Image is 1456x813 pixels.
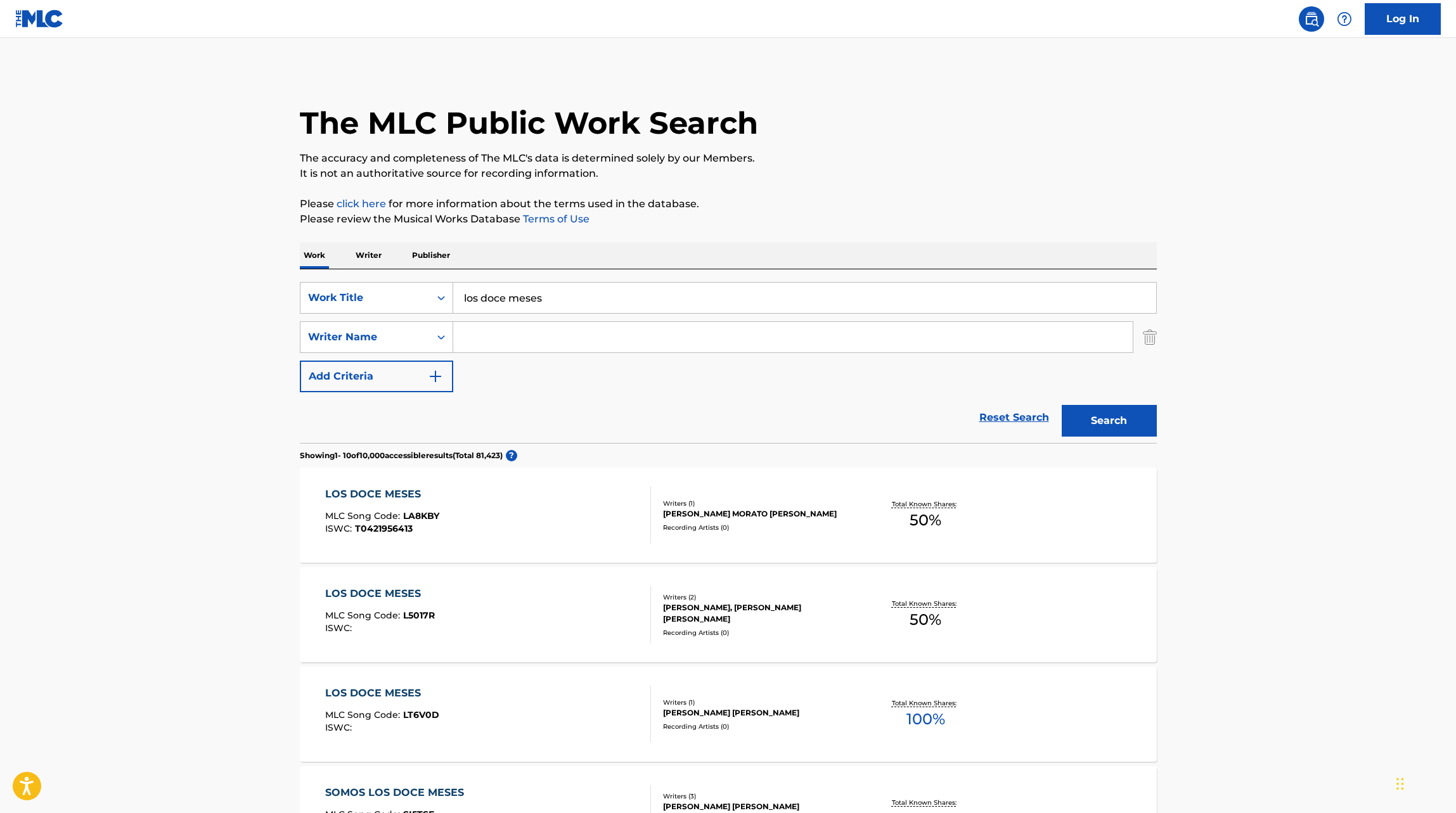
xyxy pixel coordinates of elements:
a: LOS DOCE MESESMLC Song Code:LA8KBYISWC:T0421956413Writers (1)[PERSON_NAME] MORATO [PERSON_NAME]Re... [300,468,1157,563]
img: Delete Criterion [1143,321,1157,353]
img: search [1304,11,1319,27]
div: [PERSON_NAME] MORATO [PERSON_NAME] [663,508,854,520]
button: Search [1062,405,1157,437]
div: Recording Artists ( 0 ) [663,523,854,532]
div: [PERSON_NAME], [PERSON_NAME] [PERSON_NAME] [663,602,854,625]
form: Search Form [300,282,1157,443]
div: LOS DOCE MESES [325,487,439,502]
span: ISWC : [325,722,355,733]
div: Widget de chat [1393,752,1456,813]
a: LOS DOCE MESESMLC Song Code:LT6V0DISWC:Writers (1)[PERSON_NAME] [PERSON_NAME]Recording Artists (0... [300,667,1157,762]
span: 50 % [910,509,941,532]
span: L5017R [403,610,435,621]
p: It is not an authoritative source for recording information. [300,166,1157,181]
div: Writers ( 1 ) [663,698,854,707]
div: Writers ( 1 ) [663,499,854,508]
p: Total Known Shares: [892,599,960,608]
p: Writer [352,242,385,269]
div: [PERSON_NAME] [PERSON_NAME] [663,707,854,719]
p: Work [300,242,329,269]
p: Please review the Musical Works Database [300,212,1157,227]
span: MLC Song Code : [325,610,403,621]
div: Writer Name [308,330,422,345]
a: Log In [1365,3,1441,35]
div: Writers ( 3 ) [663,791,854,801]
div: Help [1332,6,1357,32]
p: Total Known Shares: [892,698,960,708]
h1: The MLC Public Work Search [300,104,758,142]
div: SOMOS LOS DOCE MESES [325,785,470,800]
div: Work Title [308,290,422,305]
span: ISWC : [325,523,355,534]
span: LA8KBY [403,510,439,522]
img: MLC Logo [15,10,64,28]
div: Arrastrar [1396,765,1404,803]
div: Recording Artists ( 0 ) [663,722,854,731]
img: help [1337,11,1352,27]
div: Writers ( 2 ) [663,592,854,602]
p: Please for more information about the terms used in the database. [300,196,1157,212]
button: Add Criteria [300,361,453,392]
span: MLC Song Code : [325,709,403,720]
div: LOS DOCE MESES [325,686,439,701]
p: Total Known Shares: [892,499,960,509]
p: Publisher [408,242,454,269]
div: LOS DOCE MESES [325,586,435,601]
span: 50 % [910,608,941,631]
a: Public Search [1299,6,1324,32]
p: Showing 1 - 10 of 10,000 accessible results (Total 81,423 ) [300,450,503,461]
span: 100 % [906,708,945,731]
span: MLC Song Code : [325,510,403,522]
a: Terms of Use [520,213,589,225]
p: The accuracy and completeness of The MLC's data is determined solely by our Members. [300,151,1157,166]
img: 9d2ae6d4665cec9f34b9.svg [428,369,443,384]
a: click here [337,198,386,210]
a: Reset Search [973,404,1055,432]
span: ISWC : [325,622,355,634]
a: LOS DOCE MESESMLC Song Code:L5017RISWC:Writers (2)[PERSON_NAME], [PERSON_NAME] [PERSON_NAME]Recor... [300,567,1157,662]
div: Recording Artists ( 0 ) [663,628,854,637]
span: ? [506,450,517,461]
span: LT6V0D [403,709,439,720]
iframe: Chat Widget [1393,752,1456,813]
p: Total Known Shares: [892,798,960,807]
span: T0421956413 [355,523,413,534]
